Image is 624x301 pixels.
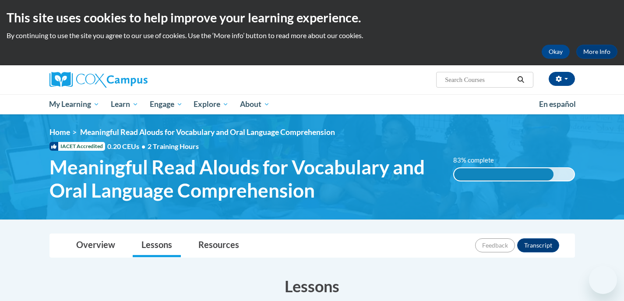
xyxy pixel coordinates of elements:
[514,74,527,85] button: Search
[49,127,70,137] a: Home
[7,9,617,26] h2: This site uses cookies to help improve your learning experience.
[49,72,148,88] img: Cox Campus
[111,99,138,110] span: Learn
[107,142,148,151] span: 0.20 CEUs
[49,275,575,297] h3: Lessons
[542,45,570,59] button: Okay
[148,142,199,150] span: 2 Training Hours
[44,94,106,114] a: My Learning
[539,99,576,109] span: En español
[80,127,335,137] span: Meaningful Read Alouds for Vocabulary and Oral Language Comprehension
[7,31,617,40] p: By continuing to use the site you agree to our use of cookies. Use the ‘More info’ button to read...
[453,156,504,165] label: 83% complete
[454,168,553,181] div: 83% complete
[67,234,124,257] a: Overview
[133,234,181,257] a: Lessons
[444,74,514,85] input: Search Courses
[36,94,588,114] div: Main menu
[475,238,515,252] button: Feedback
[49,99,99,110] span: My Learning
[188,94,234,114] a: Explore
[49,156,441,202] span: Meaningful Read Alouds for Vocabulary and Oral Language Comprehension
[144,94,188,114] a: Engage
[150,99,183,110] span: Engage
[105,94,144,114] a: Learn
[141,142,145,150] span: •
[240,99,270,110] span: About
[549,72,575,86] button: Account Settings
[49,142,105,151] span: IACET Accredited
[533,95,582,113] a: En español
[576,45,617,59] a: More Info
[194,99,229,110] span: Explore
[190,234,248,257] a: Resources
[517,238,559,252] button: Transcript
[49,72,216,88] a: Cox Campus
[234,94,275,114] a: About
[589,266,617,294] iframe: Button to launch messaging window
